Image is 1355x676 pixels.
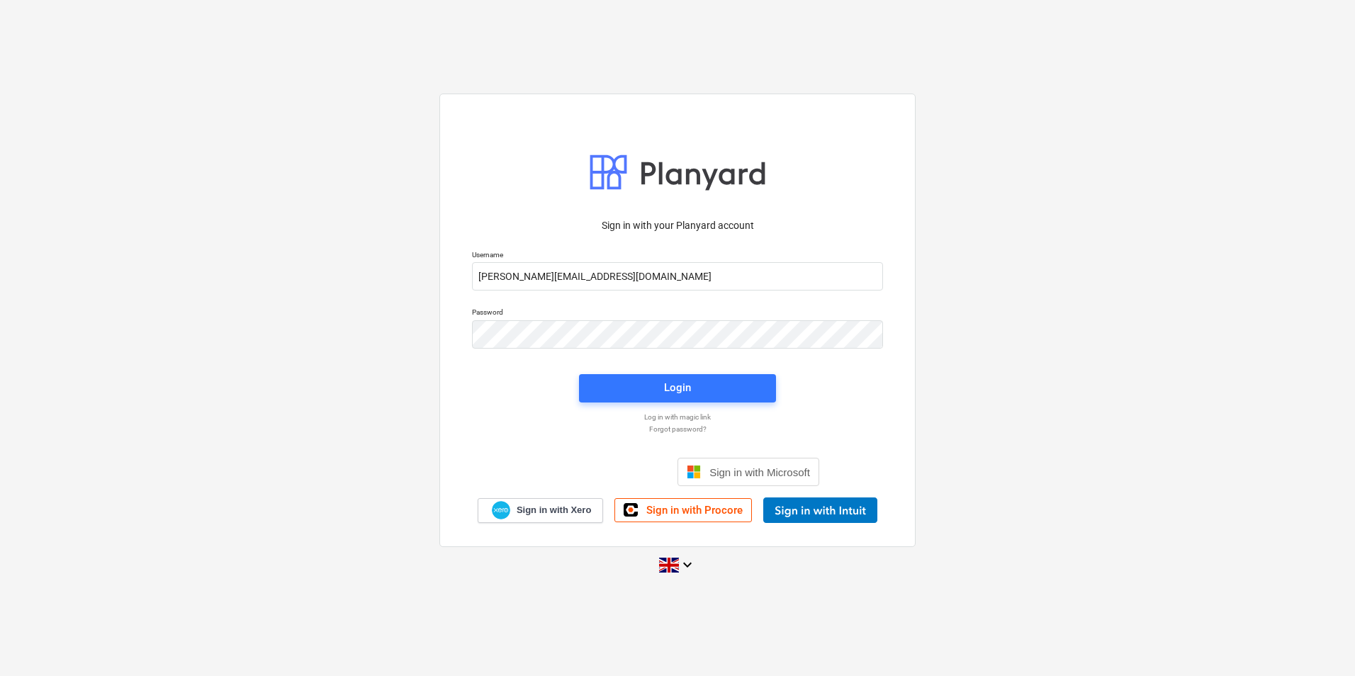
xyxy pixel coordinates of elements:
[465,424,890,434] a: Forgot password?
[1284,608,1355,676] iframe: Chat Widget
[579,374,776,402] button: Login
[492,501,510,520] img: Xero logo
[687,465,701,479] img: Microsoft logo
[472,250,883,262] p: Username
[465,412,890,422] a: Log in with magic link
[529,456,673,488] iframe: Sign in with Google Button
[709,466,810,478] span: Sign in with Microsoft
[664,378,691,397] div: Login
[472,308,883,320] p: Password
[472,262,883,291] input: Username
[472,218,883,233] p: Sign in with your Planyard account
[646,504,743,517] span: Sign in with Procore
[517,504,591,517] span: Sign in with Xero
[614,498,752,522] a: Sign in with Procore
[478,498,604,523] a: Sign in with Xero
[679,556,696,573] i: keyboard_arrow_down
